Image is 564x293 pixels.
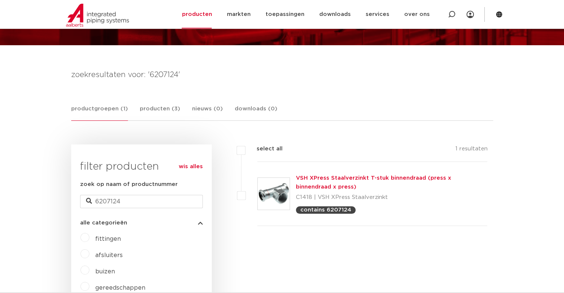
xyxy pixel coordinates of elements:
[80,220,127,226] span: alle categorieën
[258,178,290,210] img: Thumbnail for VSH XPress Staalverzinkt T-stuk binnendraad (press x binnendraad x press)
[179,162,203,171] a: wis alles
[95,269,115,274] a: buizen
[235,104,277,120] a: downloads (0)
[245,144,283,153] label: select all
[455,144,487,156] p: 1 resultaten
[71,104,128,121] a: productgroepen (1)
[80,180,178,189] label: zoek op naam of productnummer
[80,220,203,226] button: alle categorieën
[296,175,451,190] a: VSH XPress Staalverzinkt T-stuk binnendraad (press x binnendraad x press)
[296,192,488,203] p: C1418 | VSH XPress Staalverzinkt
[140,104,180,120] a: producten (3)
[95,236,121,242] a: fittingen
[95,252,123,258] a: afsluiters
[300,207,351,213] p: contains 6207124
[192,104,223,120] a: nieuws (0)
[71,69,493,81] h4: zoekresultaten voor: '6207124'
[95,285,145,291] a: gereedschappen
[80,159,203,174] h3: filter producten
[80,195,203,208] input: zoeken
